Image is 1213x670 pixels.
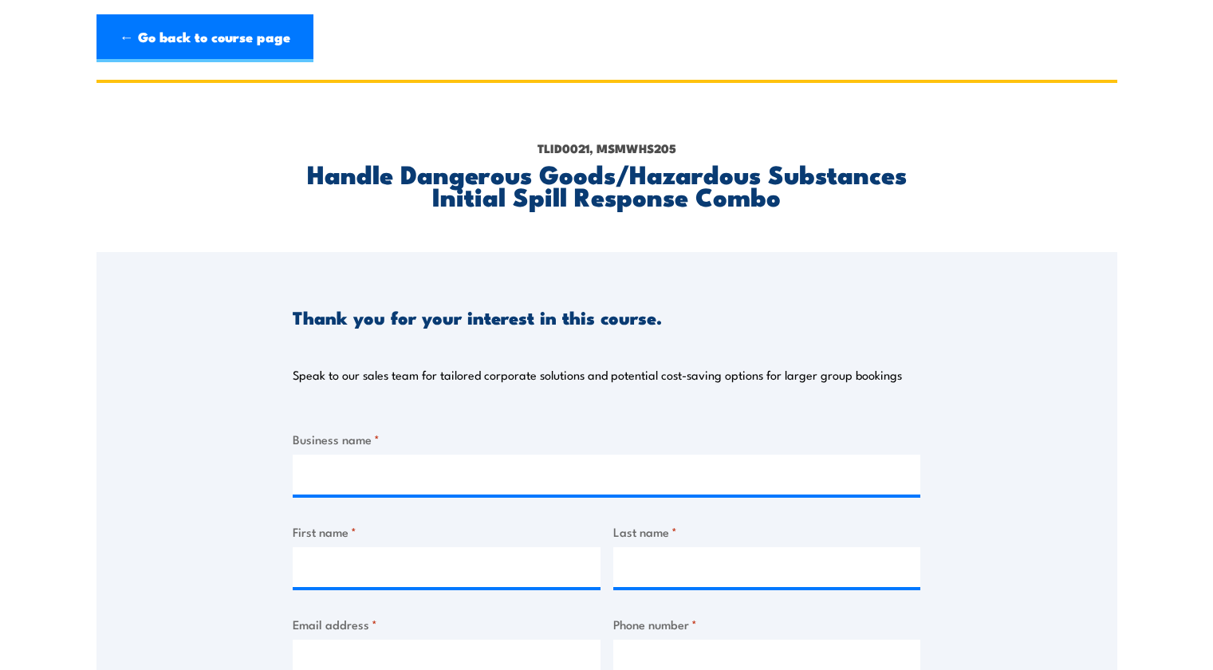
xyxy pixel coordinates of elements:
[293,430,920,448] label: Business name
[293,308,662,326] h3: Thank you for your interest in this course.
[293,367,902,383] p: Speak to our sales team for tailored corporate solutions and potential cost-saving options for la...
[293,140,920,157] p: TLID0021, MSMWHS205
[96,14,313,62] a: ← Go back to course page
[293,615,601,633] label: Email address
[613,522,921,541] label: Last name
[293,522,601,541] label: First name
[293,162,920,207] h2: Handle Dangerous Goods/Hazardous Substances Initial Spill Response Combo
[613,615,921,633] label: Phone number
